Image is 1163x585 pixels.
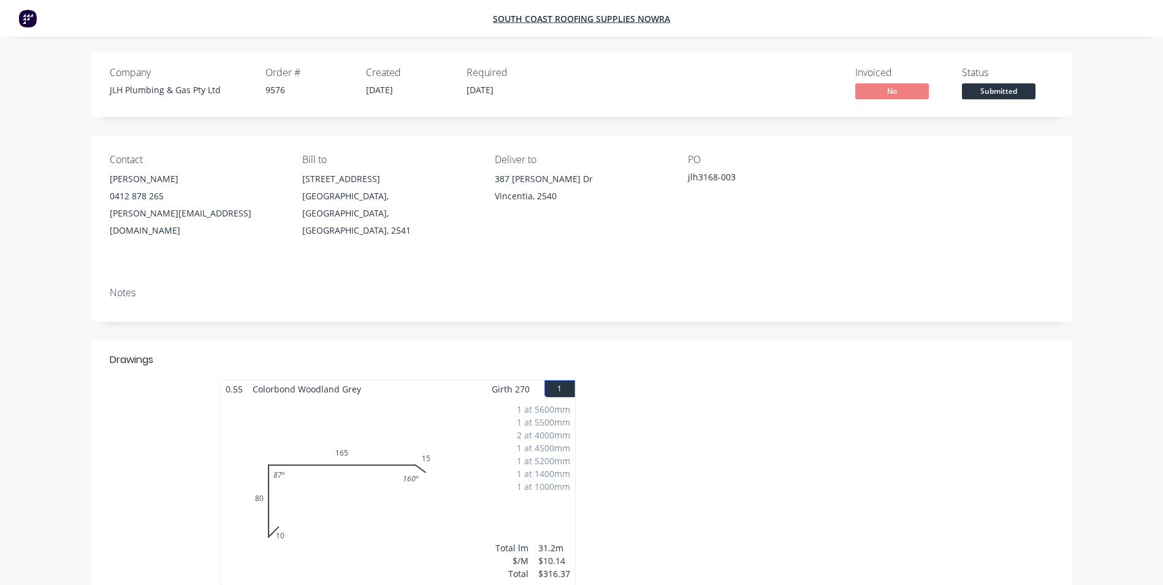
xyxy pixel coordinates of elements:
img: Factory [18,9,37,28]
div: [STREET_ADDRESS] [302,170,475,188]
div: JLH Plumbing & Gas Pty Ltd [110,83,251,96]
span: 0.55 [221,380,248,398]
div: Invoiced [855,67,947,78]
div: Contact [110,154,283,166]
div: jlh3168-003 [688,170,841,188]
div: Total lm [495,541,528,554]
div: $10.14 [538,554,570,567]
div: [PERSON_NAME][EMAIL_ADDRESS][DOMAIN_NAME] [110,205,283,239]
div: PO [688,154,861,166]
div: [GEOGRAPHIC_DATA], [GEOGRAPHIC_DATA], [GEOGRAPHIC_DATA], 2541 [302,188,475,239]
div: Deliver to [495,154,668,166]
div: $316.37 [538,567,570,580]
div: Required [467,67,552,78]
div: 1 at 5500mm [517,416,570,429]
div: 387 [PERSON_NAME] DrVincentia, 2540 [495,170,668,210]
div: [PERSON_NAME] [110,170,283,188]
div: [PERSON_NAME]0412 878 265[PERSON_NAME][EMAIL_ADDRESS][DOMAIN_NAME] [110,170,283,239]
span: [DATE] [366,84,393,96]
span: Colorbond Woodland Grey [248,380,366,398]
div: 1 at 5600mm [517,403,570,416]
div: 31.2m [538,541,570,554]
div: 1 at 5200mm [517,454,570,467]
div: Total [495,567,528,580]
div: 9576 [265,83,351,96]
div: Notes [110,287,1054,299]
div: 1 at 1400mm [517,467,570,480]
div: 0412 878 265 [110,188,283,205]
div: Created [366,67,452,78]
span: Girth 270 [492,380,530,398]
div: Vincentia, 2540 [495,188,668,205]
div: 010801651587º160º1 at 5600mm1 at 5500mm2 at 4000mm1 at 4500mm1 at 5200mm1 at 1400mm1 at 1000mmTot... [221,398,575,585]
span: Submitted [962,83,1035,99]
button: 1 [544,380,575,397]
div: Status [962,67,1054,78]
span: No [855,83,929,99]
span: [DATE] [467,84,494,96]
div: 1 at 4500mm [517,442,570,454]
a: South Coast Roofing Supplies Nowra [493,13,670,25]
div: Bill to [302,154,475,166]
div: [STREET_ADDRESS][GEOGRAPHIC_DATA], [GEOGRAPHIC_DATA], [GEOGRAPHIC_DATA], 2541 [302,170,475,239]
div: Company [110,67,251,78]
div: $/M [495,554,528,567]
div: 2 at 4000mm [517,429,570,442]
div: Drawings [110,353,153,367]
div: 1 at 1000mm [517,480,570,493]
div: 387 [PERSON_NAME] Dr [495,170,668,188]
div: Order # [265,67,351,78]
